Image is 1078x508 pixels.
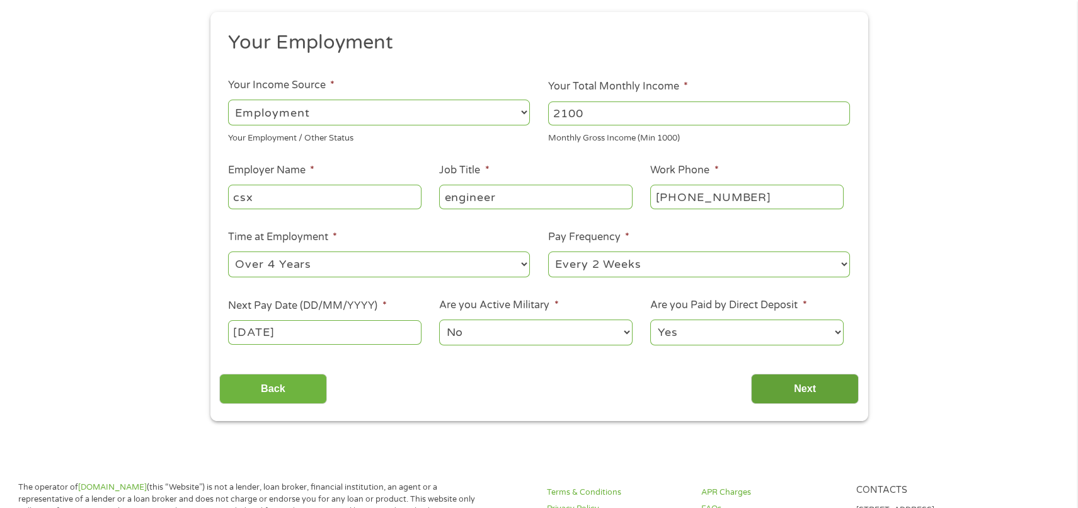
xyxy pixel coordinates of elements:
[439,164,489,177] label: Job Title
[439,185,632,209] input: Cashier
[650,164,718,177] label: Work Phone
[228,30,840,55] h2: Your Employment
[751,374,859,405] input: Next
[439,299,558,312] label: Are you Active Military
[650,299,806,312] label: Are you Paid by Direct Deposit
[650,185,843,209] input: (231) 754-4010
[228,79,335,92] label: Your Income Source
[78,482,147,492] a: [DOMAIN_NAME]
[228,164,314,177] label: Employer Name
[228,185,421,209] input: Walmart
[548,128,850,145] div: Monthly Gross Income (Min 1000)
[219,374,327,405] input: Back
[548,101,850,125] input: 1800
[228,299,386,313] label: Next Pay Date (DD/MM/YYYY)
[701,487,840,499] a: APR Charges
[228,231,337,244] label: Time at Employment
[548,80,688,93] label: Your Total Monthly Income
[548,231,629,244] label: Pay Frequency
[228,128,530,145] div: Your Employment / Other Status
[856,485,995,497] h4: Contacts
[547,487,686,499] a: Terms & Conditions
[228,320,421,344] input: Use the arrow keys to pick a date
